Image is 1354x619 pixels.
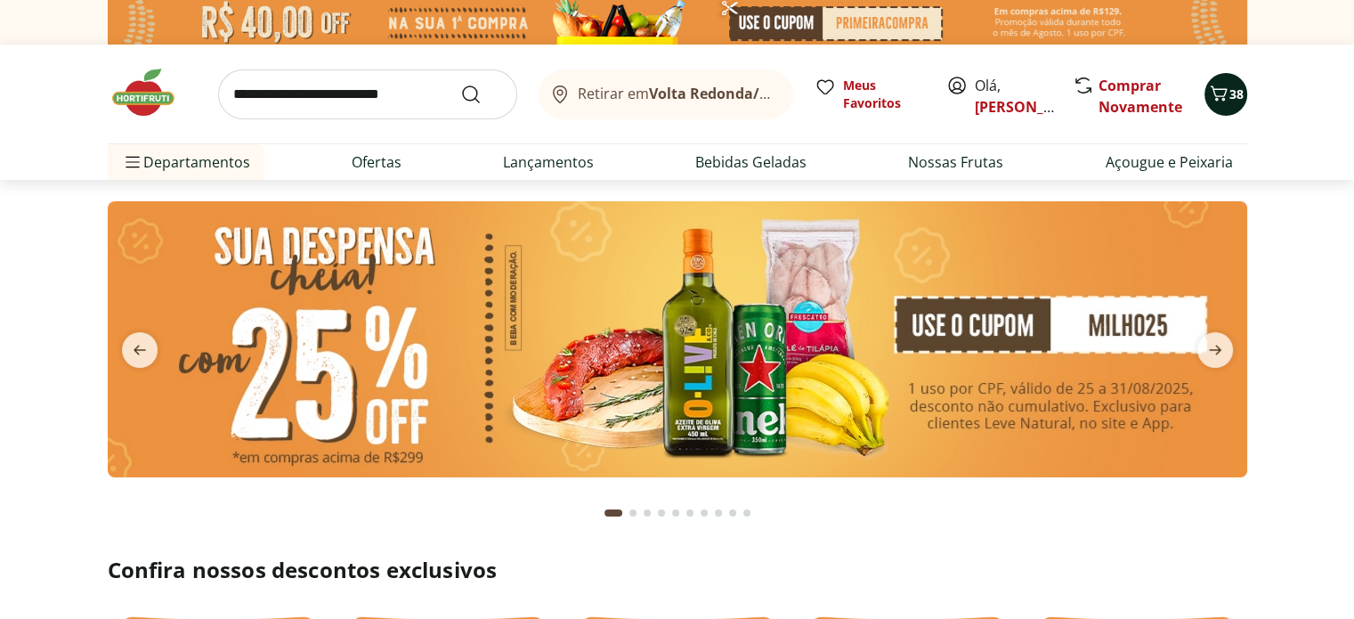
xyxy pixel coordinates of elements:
button: Go to page 5 from fs-carousel [669,492,683,534]
button: Go to page 10 from fs-carousel [740,492,754,534]
a: Comprar Novamente [1099,76,1182,117]
button: Carrinho [1204,73,1247,116]
span: Retirar em [578,86,774,102]
a: Açougue e Peixaria [1105,151,1232,173]
button: Current page from fs-carousel [601,492,626,534]
a: Ofertas [352,151,401,173]
b: Volta Redonda/[GEOGRAPHIC_DATA] [649,84,906,103]
button: Retirar emVolta Redonda/[GEOGRAPHIC_DATA] [539,69,793,119]
a: Nossas Frutas [908,151,1003,173]
a: [PERSON_NAME] [975,97,1090,117]
span: Olá, [975,75,1054,118]
button: Menu [122,141,143,183]
input: search [218,69,517,119]
button: Go to page 6 from fs-carousel [683,492,697,534]
span: Departamentos [122,141,250,183]
button: Submit Search [460,84,503,105]
button: previous [108,332,172,368]
button: Go to page 9 from fs-carousel [726,492,740,534]
button: next [1183,332,1247,368]
button: Go to page 2 from fs-carousel [626,492,640,534]
a: Meus Favoritos [815,77,925,112]
span: Meus Favoritos [843,77,925,112]
button: Go to page 8 from fs-carousel [711,492,726,534]
span: 38 [1229,86,1244,102]
img: Hortifruti [108,66,197,119]
button: Go to page 4 from fs-carousel [654,492,669,534]
h2: Confira nossos descontos exclusivos [108,556,1247,584]
button: Go to page 7 from fs-carousel [697,492,711,534]
img: cupom [108,201,1247,477]
button: Go to page 3 from fs-carousel [640,492,654,534]
a: Lançamentos [503,151,594,173]
a: Bebidas Geladas [695,151,807,173]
